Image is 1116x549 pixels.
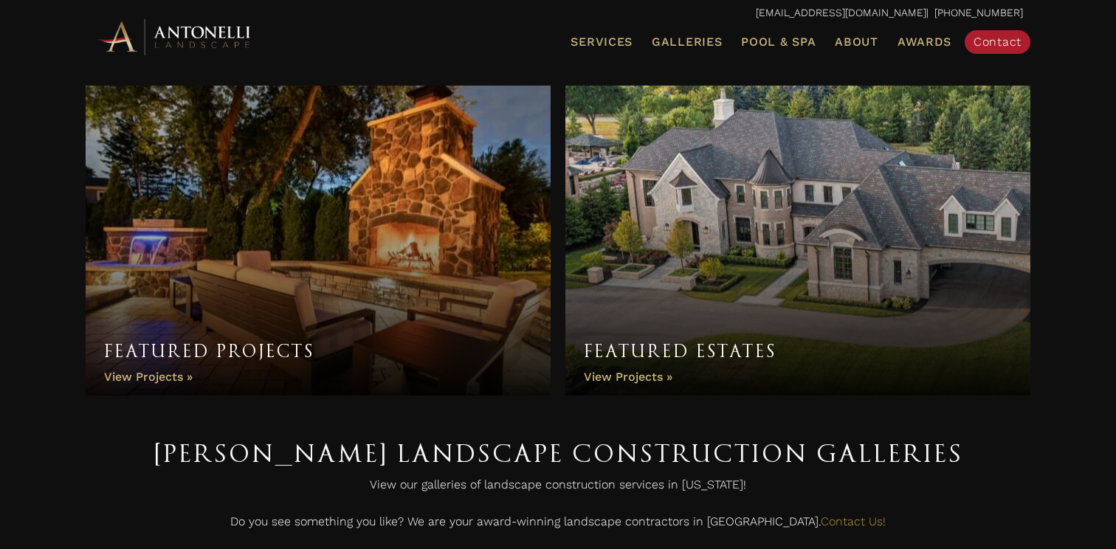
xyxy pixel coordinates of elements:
[892,32,957,52] a: Awards
[652,35,722,49] span: Galleries
[571,36,633,48] span: Services
[835,36,878,48] span: About
[756,7,926,18] a: [EMAIL_ADDRESS][DOMAIN_NAME]
[646,32,728,52] a: Galleries
[93,16,255,57] img: Antonelli Horizontal Logo
[93,474,1023,503] p: View our galleries of landscape construction services in [US_STATE]!
[93,4,1023,23] p: | [PHONE_NUMBER]
[974,35,1022,49] span: Contact
[93,511,1023,540] p: Do you see something you like? We are your award-winning landscape contractors in [GEOGRAPHIC_DATA].
[741,35,816,49] span: Pool & Spa
[965,30,1030,54] a: Contact
[821,514,886,528] a: Contact Us!
[735,32,821,52] a: Pool & Spa
[898,35,951,49] span: Awards
[565,32,638,52] a: Services
[829,32,884,52] a: About
[93,432,1023,474] h1: [PERSON_NAME] Landscape Construction Galleries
